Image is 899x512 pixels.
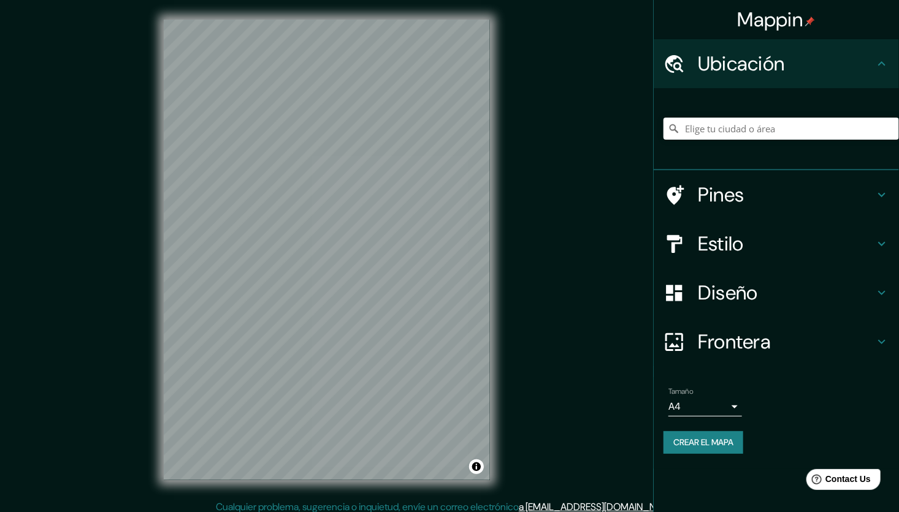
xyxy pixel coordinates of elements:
input: Elige tu ciudad o área [664,118,899,140]
div: Ubicación [654,39,899,88]
font: Crear el mapa [673,435,733,450]
canvas: Mapa [164,20,490,480]
div: Diseño [654,268,899,317]
h4: Ubicación [698,51,874,76]
div: A4 [668,397,742,416]
img: pin-icon.png [805,17,815,26]
button: Alternar atribución [469,459,484,474]
h4: Pines [698,183,874,207]
h4: Estilo [698,232,874,256]
label: Tamaño [668,386,694,397]
iframe: Help widget launcher [790,464,886,499]
h4: Diseño [698,280,874,305]
button: Crear el mapa [664,431,743,454]
div: Pines [654,170,899,219]
font: Mappin [738,7,803,32]
h4: Frontera [698,329,874,354]
div: Estilo [654,219,899,268]
div: Frontera [654,317,899,366]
